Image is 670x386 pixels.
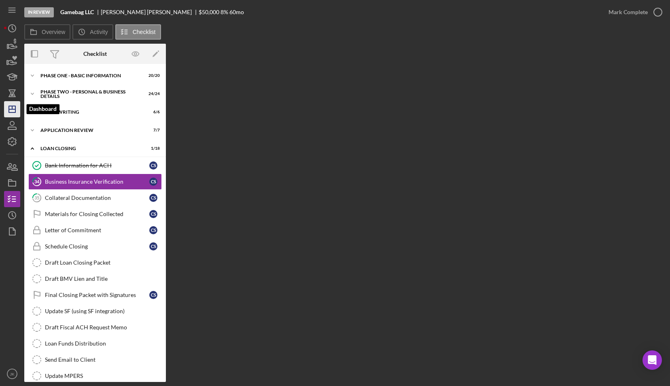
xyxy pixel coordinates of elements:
div: C S [149,194,157,202]
div: PHASE TWO - PERSONAL & BUSINESS DETAILS [40,89,140,99]
div: Materials for Closing Collected [45,211,149,217]
div: C S [149,291,157,299]
button: Mark Complete [600,4,666,20]
a: 34Business Insurance VerificationCS [28,174,162,190]
label: Checklist [133,29,156,35]
div: Draft Fiscal ACH Request Memo [45,324,161,331]
div: Mark Complete [609,4,648,20]
div: 24 / 24 [145,91,160,96]
span: $50,000 [199,8,219,15]
div: Checklist [83,51,107,57]
a: Draft Fiscal ACH Request Memo [28,319,162,335]
div: C S [149,210,157,218]
div: Update MPERS [45,373,161,379]
a: Letter of CommitmentCS [28,222,162,238]
div: C S [149,161,157,170]
button: Activity [72,24,113,40]
div: Collateral Documentation [45,195,149,201]
div: Open Intercom Messenger [642,350,662,370]
a: Draft BMV Lien and Title [28,271,162,287]
div: 7 / 7 [145,128,160,133]
div: Final Closing Packet with Signatures [45,292,149,298]
a: Schedule ClosingCS [28,238,162,255]
div: Letter of Commitment [45,227,149,233]
a: 35Collateral DocumentationCS [28,190,162,206]
div: Loan Closing [40,146,140,151]
a: Update MPERS [28,368,162,384]
div: 60 mo [229,9,244,15]
div: C S [149,242,157,250]
div: Draft Loan Closing Packet [45,259,161,266]
button: JK [4,366,20,382]
div: Phase One - Basic Information [40,73,140,78]
a: Send Email to Client [28,352,162,368]
div: 6 / 6 [145,110,160,115]
div: Update SF (using SF integration) [45,308,161,314]
a: Materials for Closing CollectedCS [28,206,162,222]
div: Schedule Closing [45,243,149,250]
button: Checklist [115,24,161,40]
div: C S [149,178,157,186]
div: 8 % [221,9,228,15]
div: Business Insurance Verification [45,178,149,185]
text: JK [10,372,15,376]
a: Loan Funds Distribution [28,335,162,352]
b: Gamebag LLC [60,9,94,15]
a: Draft Loan Closing Packet [28,255,162,271]
div: 20 / 20 [145,73,160,78]
div: 1 / 18 [145,146,160,151]
label: Activity [90,29,108,35]
label: Overview [42,29,65,35]
div: Loan Funds Distribution [45,340,161,347]
div: Application Review [40,128,140,133]
div: Draft BMV Lien and Title [45,276,161,282]
div: Underwriting [40,110,140,115]
div: Bank Information for ACH [45,162,149,169]
a: Bank Information for ACHCS [28,157,162,174]
div: In Review [24,7,54,17]
a: Final Closing Packet with SignaturesCS [28,287,162,303]
a: Update SF (using SF integration) [28,303,162,319]
div: [PERSON_NAME] [PERSON_NAME] [101,9,199,15]
tspan: 34 [34,179,40,184]
button: Overview [24,24,70,40]
tspan: 35 [34,195,39,200]
div: Send Email to Client [45,356,161,363]
div: C S [149,226,157,234]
